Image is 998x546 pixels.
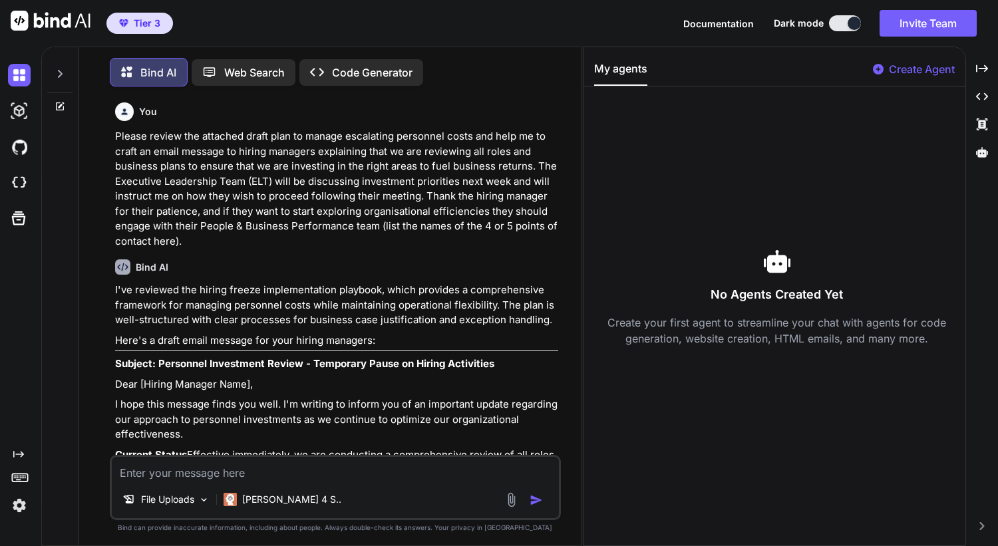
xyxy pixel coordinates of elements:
img: githubDark [8,136,31,158]
p: Bind AI [140,65,176,80]
img: cloudideIcon [8,172,31,194]
p: Bind can provide inaccurate information, including about people. Always double-check its answers.... [110,523,561,533]
h6: Bind AI [136,261,168,274]
button: Invite Team [880,10,977,37]
h6: You [139,105,157,118]
strong: Subject: Personnel Investment Review - Temporary Pause on Hiring Activities [115,357,494,370]
img: attachment [504,492,519,507]
p: I hope this message finds you well. I'm writing to inform you of an important update regarding ou... [115,397,558,442]
p: Here's a draft email message for your hiring managers: [115,333,558,348]
img: darkChat [8,64,31,86]
p: Create Agent [889,61,955,77]
p: File Uploads [141,493,194,506]
img: settings [8,494,31,517]
span: Tier 3 [134,17,160,30]
button: My agents [594,61,647,86]
p: Create your first agent to streamline your chat with agents for code generation, website creation... [594,315,959,346]
button: premiumTier 3 [106,13,173,34]
span: Dark mode [774,17,824,30]
button: Documentation [683,17,754,31]
img: darkAi-studio [8,100,31,122]
img: Claude 4 Sonnet [224,493,237,506]
img: Bind AI [11,11,90,31]
strong: Current Status [115,448,187,461]
p: Please review the attached draft plan to manage escalating personnel costs and help me to craft a... [115,129,558,249]
p: [PERSON_NAME] 4 S.. [242,493,341,506]
p: Web Search [224,65,285,80]
img: premium [119,19,128,27]
img: Pick Models [198,494,210,505]
img: icon [530,493,543,507]
h3: No Agents Created Yet [594,285,959,304]
p: Effective immediately, we are conducting a comprehensive review of all roles and business plans t... [115,448,558,507]
p: Dear [Hiring Manager Name], [115,377,558,392]
p: I've reviewed the hiring freeze implementation playbook, which provides a comprehensive framework... [115,283,558,328]
span: Documentation [683,18,754,29]
p: Code Generator [332,65,413,80]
